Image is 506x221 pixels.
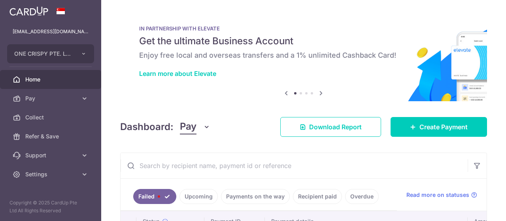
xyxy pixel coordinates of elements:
[25,76,77,83] span: Home
[9,6,48,16] img: CardUp
[221,189,290,204] a: Payments on the way
[293,189,342,204] a: Recipient paid
[280,117,381,137] a: Download Report
[25,170,77,178] span: Settings
[13,28,89,36] p: [EMAIL_ADDRESS][DOMAIN_NAME]
[133,189,176,204] a: Failed
[25,94,77,102] span: Pay
[180,119,210,134] button: Pay
[391,117,487,137] a: Create Payment
[120,13,487,101] img: Renovation banner
[139,70,216,77] a: Learn more about Elevate
[139,35,468,47] h5: Get the ultimate Business Account
[121,153,468,178] input: Search by recipient name, payment id or reference
[406,191,469,199] span: Read more on statuses
[345,189,379,204] a: Overdue
[14,50,73,58] span: ONE CRISPY PTE. LTD.
[139,51,468,60] h6: Enjoy free local and overseas transfers and a 1% unlimited Cashback Card!
[180,119,196,134] span: Pay
[406,191,477,199] a: Read more on statuses
[25,132,77,140] span: Refer & Save
[25,113,77,121] span: Collect
[139,25,468,32] p: IN PARTNERSHIP WITH ELEVATE
[120,120,174,134] h4: Dashboard:
[309,122,362,132] span: Download Report
[25,151,77,159] span: Support
[7,44,94,63] button: ONE CRISPY PTE. LTD.
[179,189,218,204] a: Upcoming
[419,122,468,132] span: Create Payment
